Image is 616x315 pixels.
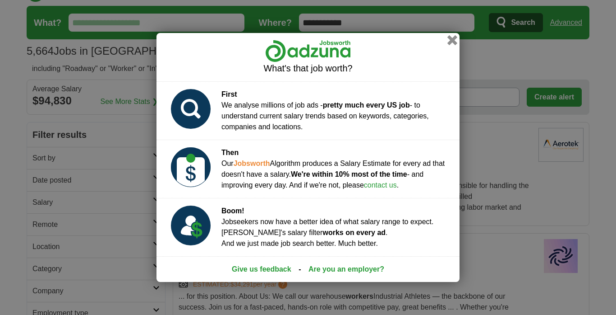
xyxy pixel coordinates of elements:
strong: works on every ad [322,229,386,236]
h2: What's that job worth? [164,63,452,74]
strong: Then [221,149,239,156]
strong: Boom! [221,207,244,215]
div: We analyse millions of job ads - - to understand current salary trends based on keywords, categor... [221,89,452,132]
strong: Jobsworth [234,160,270,167]
div: Jobseekers now have a better idea of what salary range to expect. [PERSON_NAME]'s salary filter .... [221,206,434,249]
div: Our Algorithm produces a Salary Estimate for every ad that doesn't have a salary. - and improving... [221,147,452,191]
img: salary_prediction_1.svg [171,89,211,129]
span: - [299,264,301,275]
strong: We're within 10% most of the time [291,170,407,178]
img: salary_prediction_2_USD.svg [171,147,211,187]
a: contact us [364,181,397,189]
img: salary_prediction_3_USD.svg [171,206,211,245]
strong: First [221,90,237,98]
a: Are you an employer? [308,264,384,275]
strong: pretty much every US job [323,101,410,109]
a: Give us feedback [232,264,291,275]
